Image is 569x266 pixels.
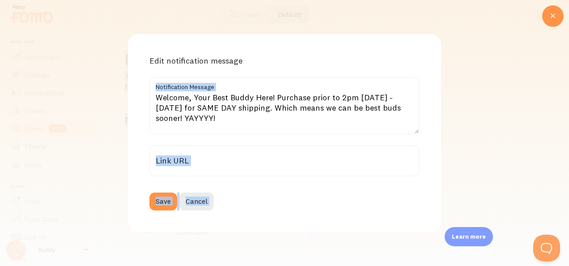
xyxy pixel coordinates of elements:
[149,193,177,210] button: Save
[179,193,214,210] button: Cancel
[149,56,420,66] h3: Edit notification message
[149,145,420,176] label: Link URL
[445,227,493,246] div: Learn more
[533,235,560,262] iframe: Help Scout Beacon - Open
[149,77,420,92] label: Notification Message
[452,232,486,241] p: Learn more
